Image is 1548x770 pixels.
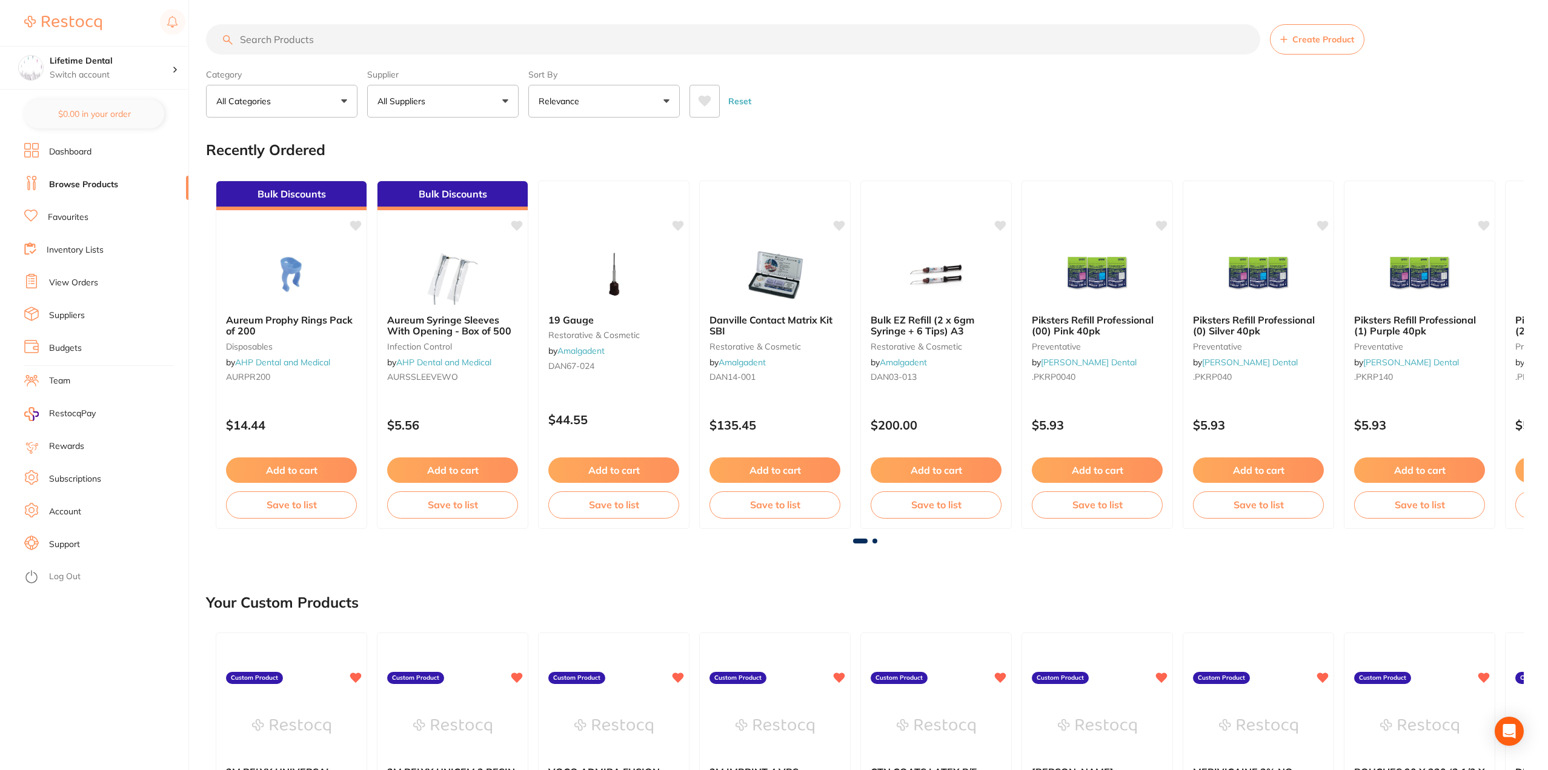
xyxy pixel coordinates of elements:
p: $5.93 [1354,418,1485,432]
label: Custom Product [1193,672,1250,684]
button: Save to list [387,491,518,518]
a: AHP Dental and Medical [235,357,330,368]
button: Add to cart [871,457,1002,483]
img: Bulk EZ Refill (2 x 6gm Syringe + 6 Tips) A3 [897,244,975,305]
b: Piksters Refill Professional (1) Purple 40pk [1354,314,1485,337]
p: $14.44 [226,418,357,432]
small: restorative & cosmetic [709,342,840,351]
small: preventative [1354,342,1485,351]
h2: Your Custom Products [206,594,359,611]
span: by [1193,357,1298,368]
p: $5.93 [1193,418,1324,432]
a: RestocqPay [24,407,96,421]
a: Rewards [49,440,84,453]
p: Relevance [539,95,584,107]
img: 19 Gauge [574,244,653,305]
a: Inventory Lists [47,244,104,256]
img: VOCO ADMIRA FUSION FLOW NANO HYBRID ORMOCER COMPOSITE SYRINGE 2 X 2G A2 [574,696,653,757]
h4: Lifetime Dental [50,55,172,67]
a: [PERSON_NAME] Dental [1202,357,1298,368]
span: by [709,357,766,368]
a: Log Out [49,571,81,583]
small: infection control [387,342,518,351]
img: Piksters Refill Professional (1) Purple 40pk [1380,244,1459,305]
small: .PKRP0040 [1032,372,1163,382]
button: Save to list [1032,491,1163,518]
button: Add to cart [1354,457,1485,483]
label: Sort By [528,69,680,80]
span: RestocqPay [49,408,96,420]
button: Save to list [226,491,357,518]
button: Save to list [709,491,840,518]
img: Piksters Refill Professional (00) Pink 40pk [1058,244,1137,305]
h2: Recently Ordered [206,142,325,159]
b: Aureum Syringe Sleeves With Opening - Box of 500 [387,314,518,337]
small: DAN14-001 [709,372,840,382]
b: Piksters Refill Professional (0) Silver 40pk [1193,314,1324,337]
button: Add to cart [226,457,357,483]
button: All Categories [206,85,357,118]
div: Bulk Discounts [216,181,367,210]
span: by [226,357,330,368]
img: Piksters Refill Professional (0) Silver 40pk [1219,244,1298,305]
a: Amalgadent [880,357,927,368]
label: Custom Product [387,672,444,684]
button: Add to cart [709,457,840,483]
p: $44.55 [548,413,679,426]
img: CTN COATS LATEX P/F MEDIUM GLOVES (10 X 100) [897,696,975,757]
button: Save to list [1354,491,1485,518]
a: Dashboard [49,146,91,158]
small: AURPR200 [226,372,357,382]
span: by [387,357,491,368]
small: preventative [1193,342,1324,351]
a: Favourites [48,211,88,224]
p: All Suppliers [377,95,430,107]
button: Reset [725,85,755,118]
small: preventative [1032,342,1163,351]
label: Custom Product [548,672,605,684]
a: Amalgadent [719,357,766,368]
label: Custom Product [226,672,283,684]
a: Amalgadent [557,345,605,356]
img: CATTANI ANTIFOAMING TABLETS (MAGNOLIA) [1058,696,1137,757]
a: Suppliers [49,310,85,322]
small: DAN03-013 [871,372,1002,382]
a: [PERSON_NAME] Dental [1041,357,1137,368]
a: Restocq Logo [24,9,102,37]
button: $0.00 in your order [24,99,164,128]
a: Budgets [49,342,82,354]
p: All Categories [216,95,276,107]
label: Category [206,69,357,80]
p: $135.45 [709,418,840,432]
img: MEPIVICAINE 3% NO ADRENALINE(100) [1219,696,1298,757]
span: by [1354,357,1459,368]
img: 3M RELYX UNIVERSAL VALUE PACK TRANSULCENT (3X 3.4G) [252,696,331,757]
button: Log Out [24,568,185,587]
small: .PKRP040 [1193,372,1324,382]
img: Danville Contact Matrix Kit SBI [736,244,814,305]
label: Custom Product [709,672,766,684]
a: Account [49,506,81,518]
p: $5.93 [1032,418,1163,432]
a: View Orders [49,277,98,289]
small: AURSSLEEVEWO [387,372,518,382]
a: Subscriptions [49,473,101,485]
a: Browse Products [49,179,118,191]
button: Save to list [548,491,679,518]
button: Add to cart [387,457,518,483]
button: Add to cart [1032,457,1163,483]
img: 3M RELYX UNICEM 2 RESIN CEMENT CLICKER TRANSLUCENT [413,696,492,757]
small: .PKRP140 [1354,372,1485,382]
a: [PERSON_NAME] Dental [1363,357,1459,368]
img: POUCHES 90 X 230 (3 1/2 X 9) 200 (ORANGE) [1380,696,1459,757]
p: Switch account [50,69,172,81]
button: Create Product [1270,24,1364,55]
b: Aureum Prophy Rings Pack of 200 [226,314,357,337]
button: Save to list [1193,491,1324,518]
small: DAN67-024 [548,361,679,371]
span: by [548,345,605,356]
img: Lifetime Dental [19,56,43,80]
label: Custom Product [1354,672,1411,684]
small: restorative & cosmetic [871,342,1002,351]
span: by [871,357,927,368]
